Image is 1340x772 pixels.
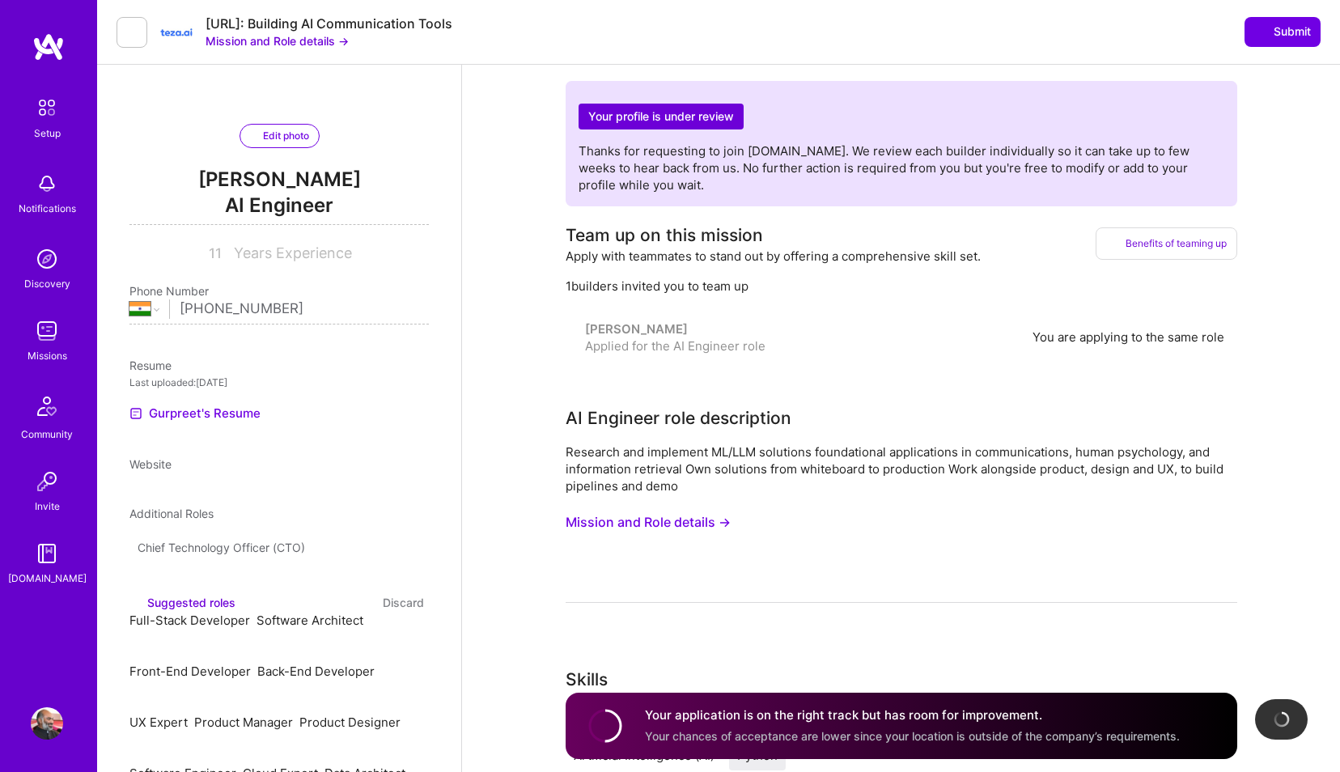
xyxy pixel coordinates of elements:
div: Last uploaded: [DATE] [129,374,429,391]
div: [DOMAIN_NAME] [8,570,87,587]
button: Mission and Role details → [566,507,731,537]
h2: Your profile is under review [579,104,744,130]
div: Skills [566,668,608,692]
button: Mission and Role details → [206,32,349,49]
span: Submit [1254,23,1311,40]
div: 1 builders invited you to team up [566,278,1237,295]
i: Accept [304,732,316,744]
span: Your chances of acceptance are lower since your location is outside of the company’s requirements. [645,729,1180,743]
i: icon SuggestedTeams [129,596,141,608]
i: icon Close [312,545,319,551]
span: Phone Number [129,284,209,298]
img: Community [28,387,66,426]
i: icon Close [418,404,429,415]
span: Full-Stack Developer [129,613,250,628]
div: Research and implement ML/LLM solutions foundational applications in communications, human psycho... [566,443,1237,494]
img: discovery [31,243,63,275]
div: null [1245,17,1321,46]
span: Product Manager [194,715,293,730]
span: Resume [129,358,172,372]
span: Website [129,457,172,471]
i: Accept [262,681,274,693]
i: Accept [261,630,274,642]
div: AI Engineer role description [566,406,791,431]
i: Reject [304,745,316,757]
strong: [PERSON_NAME] [585,321,688,337]
span: Product Designer [299,715,401,730]
span: Software Architect [257,613,363,628]
i: Reject [199,745,211,757]
div: Chief Technology Officer (CTO) [129,535,327,561]
div: Apply with teammates to stand out by offering a comprehensive skill set. [566,248,981,265]
img: teamwork [31,315,63,347]
img: User Avatar [31,707,63,740]
img: bell [31,168,63,200]
span: Years Experience [234,244,352,261]
div: Invite [35,498,60,515]
button: Edit photo [240,124,320,148]
div: Applied for the AI Engineer role [585,337,765,354]
div: [URL]: Building AI Communication Tools [206,15,452,32]
div: Missions [28,347,67,364]
img: Resume [129,407,142,420]
button: Submit [1245,17,1321,46]
img: logo [32,32,65,62]
i: Reject [262,694,274,706]
span: Back-End Developer [257,664,375,679]
span: Thanks for requesting to join [DOMAIN_NAME]. We review each builder individually so it can take u... [579,143,1189,193]
a: User Avatar [27,707,67,740]
div: Notifications [19,200,76,217]
span: AI Engineer [129,192,429,225]
span: [PERSON_NAME] [129,168,429,192]
i: Accept [134,630,146,642]
a: Gurpreet's Resume [129,404,261,423]
img: setup [30,91,64,125]
div: You are applying to the same role [1033,320,1224,354]
img: guide book [31,537,63,570]
img: Company Logo [160,16,193,49]
span: Edit photo [250,129,309,143]
span: Additional Roles [129,507,214,520]
i: icon SendLight [1254,25,1267,38]
div: Benefits of teaming up [1096,227,1237,260]
div: Community [21,426,73,443]
div: Team up on this mission [566,223,763,248]
i: Accept [199,732,211,744]
i: icon PencilPurple [250,131,260,141]
i: Reject [134,643,146,655]
h4: Your application is on the right track but has room for improvement. [645,707,1180,724]
i: Accept [134,681,146,693]
input: XX [207,244,227,263]
div: Suggested roles [129,594,235,611]
i: Accept [134,732,146,744]
span: UX Expert [129,715,188,730]
div: Discovery [24,275,70,292]
button: Discard [378,593,429,612]
i: icon LeftArrowDark [125,26,138,39]
i: Reject [134,745,146,757]
i: Reject [134,694,146,706]
div: Setup [34,125,61,142]
img: Invite [31,465,63,498]
img: loading [1271,709,1291,729]
i: Reject [261,643,274,655]
span: Front-End Developer [129,664,251,679]
input: +1 (000) 000-0000 [180,286,429,333]
i: icon BookOpen [1106,239,1116,248]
